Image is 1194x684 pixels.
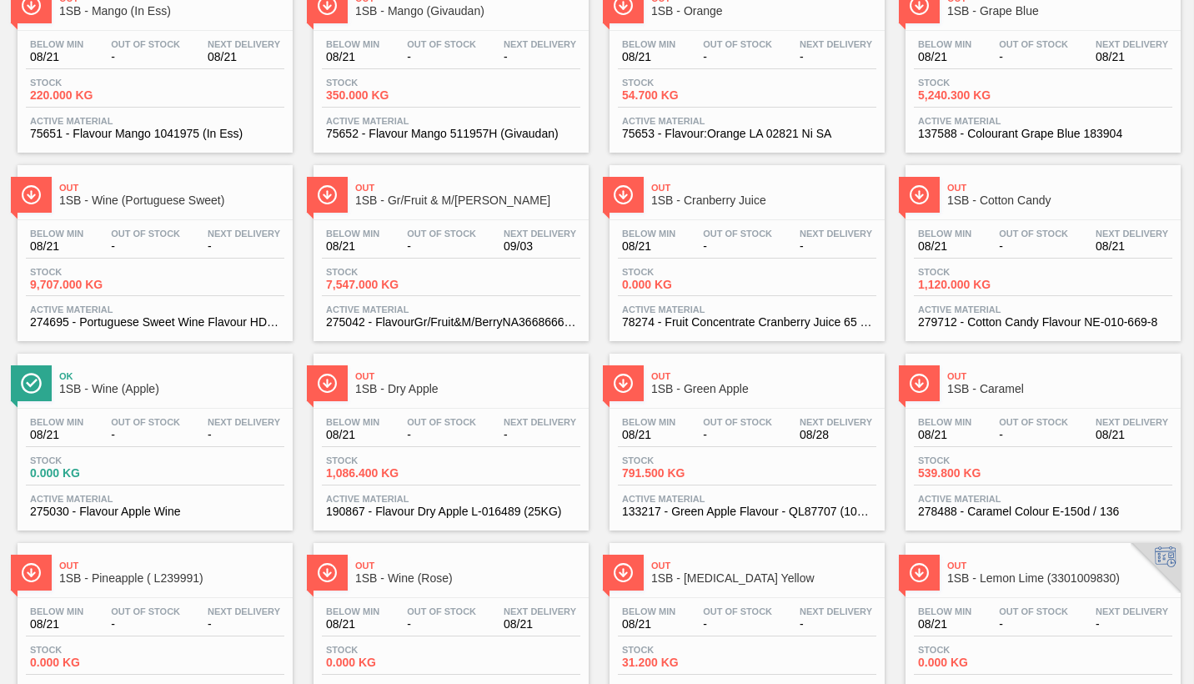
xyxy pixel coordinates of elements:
span: Next Delivery [800,229,872,239]
img: Ícone [317,562,338,583]
span: 791.500 KG [622,467,739,480]
span: 7,547.000 KG [326,279,443,291]
span: Active Material [30,304,280,314]
span: 1SB - Pineapple ( L239991) [59,572,284,585]
span: 08/21 [918,240,971,253]
span: Out Of Stock [407,39,476,49]
span: - [703,618,772,631]
span: 08/21 [918,51,971,63]
span: - [407,618,476,631]
span: Below Min [30,606,83,616]
span: Out Of Stock [999,417,1068,427]
span: Active Material [622,304,872,314]
img: Ícone [21,373,42,394]
span: 190867 - Flavour Dry Apple L-016489 (25KG) [326,505,576,518]
span: - [703,240,772,253]
span: Out Of Stock [407,606,476,616]
span: 08/21 [622,429,675,441]
span: 0.000 KG [918,656,1035,669]
span: - [999,240,1068,253]
span: 08/21 [918,429,971,441]
span: 08/21 [622,618,675,631]
span: 1SB - Wine (Apple) [59,383,284,395]
span: - [111,618,180,631]
a: ÍconeOut1SB - Dry AppleBelow Min08/21Out Of Stock-Next Delivery-Stock1,086.400 KGActive Material1... [301,341,597,531]
span: Stock [326,645,443,655]
span: Stock [622,645,739,655]
span: 08/21 [918,618,971,631]
img: Ícone [909,562,930,583]
span: 08/21 [326,240,379,253]
span: Active Material [326,304,576,314]
img: Ícone [21,184,42,205]
span: Out Of Stock [407,229,476,239]
span: Active Material [30,116,280,126]
img: Ícone [613,184,634,205]
span: 75651 - Flavour Mango 1041975 (In Ess) [30,128,280,140]
span: Next Delivery [208,606,280,616]
span: Active Material [918,494,1168,504]
span: 08/21 [30,429,83,441]
span: Active Material [622,494,872,504]
span: Out [651,371,876,381]
span: Out Of Stock [111,39,180,49]
img: Ícone [317,373,338,394]
span: - [407,51,476,63]
span: 08/21 [326,429,379,441]
span: Out [355,371,580,381]
span: Out Of Stock [999,229,1068,239]
a: ÍconeOut1SB - Gr/Fruit & M/[PERSON_NAME]Below Min08/21Out Of Stock-Next Delivery09/03Stock7,547.0... [301,153,597,342]
span: Out [651,561,876,571]
span: Out [355,561,580,571]
span: Stock [918,455,1035,465]
span: Next Delivery [1096,606,1168,616]
span: 1SB - Dry Apple [355,383,580,395]
span: 09/03 [504,240,576,253]
span: Stock [30,78,147,88]
span: 1SB - Gr/Fruit & M/Berry [355,194,580,207]
span: 133217 - Green Apple Flavour - QL87707 (100kg) [622,505,872,518]
span: Below Min [30,417,83,427]
a: ÍconeOut1SB - Wine (Portuguese Sweet)Below Min08/21Out Of Stock-Next Delivery-Stock9,707.000 KGAc... [5,153,301,342]
span: Below Min [326,39,379,49]
a: ÍconeOut1SB - Cotton CandyBelow Min08/21Out Of Stock-Next Delivery08/21Stock1,120.000 KGActive Ma... [893,153,1189,342]
span: - [703,429,772,441]
span: 08/21 [326,618,379,631]
span: Out [59,561,284,571]
span: - [800,240,872,253]
span: Next Delivery [1096,229,1168,239]
span: Next Delivery [504,229,576,239]
span: Next Delivery [208,39,280,49]
span: Below Min [30,39,83,49]
span: 08/21 [326,51,379,63]
span: - [504,51,576,63]
span: Next Delivery [800,606,872,616]
span: Below Min [622,39,675,49]
span: Out [355,183,580,193]
span: Below Min [918,39,971,49]
span: Stock [918,78,1035,88]
span: 08/21 [30,51,83,63]
span: Active Material [326,494,576,504]
span: - [111,51,180,63]
span: Out Of Stock [703,417,772,427]
span: - [703,51,772,63]
span: Out Of Stock [111,606,180,616]
span: 279712 - Cotton Candy Flavour NE-010-669-8 [918,316,1168,329]
a: ÍconeOut1SB - CaramelBelow Min08/21Out Of Stock-Next Delivery08/21Stock539.800 KGActive Material2... [893,341,1189,531]
span: - [999,429,1068,441]
span: Below Min [918,417,971,427]
span: 278488 - Caramel Colour E-150d / 136 [918,505,1168,518]
span: 78274 - Fruit Concentrate Cranberry Juice 65 Bri [622,316,872,329]
span: 9,707.000 KG [30,279,147,291]
img: Ícone [317,184,338,205]
span: 75652 - Flavour Mango 511957H (Givaudan) [326,128,576,140]
span: Active Material [326,116,576,126]
span: 1SB - Green Apple [651,383,876,395]
span: 5,240.300 KG [918,89,1035,102]
span: 1SB - Wine (Rose) [355,572,580,585]
span: - [111,240,180,253]
span: 274695 - Portuguese Sweet Wine Flavour HD-697-247 [30,316,280,329]
span: 539.800 KG [918,467,1035,480]
span: 1SB - Grape Blue [947,5,1172,18]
